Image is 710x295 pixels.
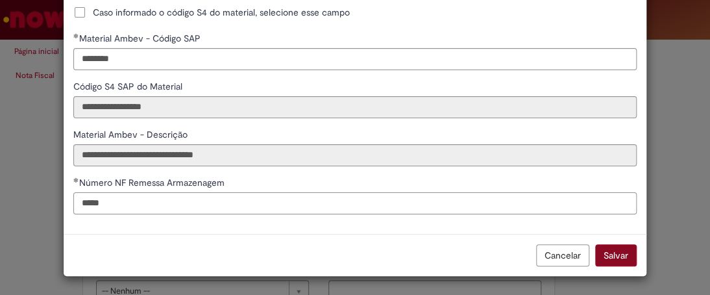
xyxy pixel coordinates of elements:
input: Material Ambev - Descrição [73,144,637,166]
span: Somente leitura - Material Ambev - Descrição [73,129,190,140]
input: Número NF Remessa Armazenagem [73,192,637,214]
input: Material Ambev - Código SAP [73,48,637,70]
label: Somente leitura - Material Ambev - Descrição [73,128,190,141]
button: Salvar [595,244,637,266]
span: Número NF Remessa Armazenagem [79,177,227,188]
button: Cancelar [536,244,589,266]
span: Somente leitura - Código S4 SAP do Material [73,81,185,92]
input: Código S4 SAP do Material [73,96,637,118]
span: Obrigatório Preenchido [73,177,79,183]
span: Somente leitura - Material Ambev - Código SAP [79,32,203,44]
span: Caso informado o código S4 do material, selecione esse campo [93,6,350,19]
span: Obrigatório Preenchido [73,33,79,38]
